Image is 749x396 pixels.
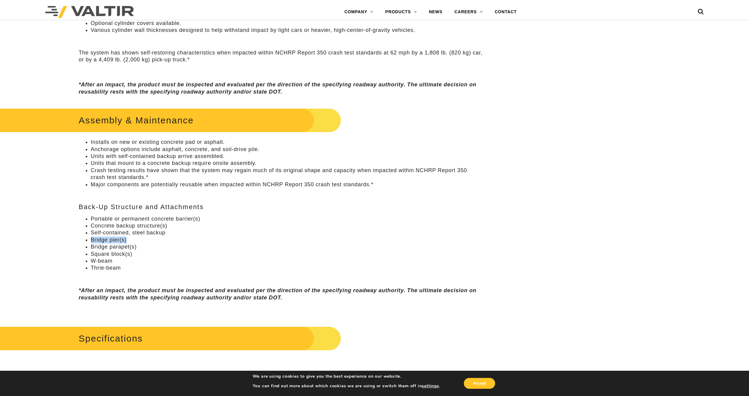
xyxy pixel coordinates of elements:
a: PRODUCTS [379,6,423,18]
p: We are using cookies to give you the best experience on our website. [253,374,440,379]
a: NEWS [423,6,448,18]
li: Crash testing results have shown that the system may regain much of its original shape and capaci... [91,167,483,181]
em: *After an impact, the product must be inspected and evaluated per the direction of the specifying... [79,287,476,300]
li: Thrie-beam [91,265,483,271]
button: Accept [464,378,495,389]
li: Installs on new or existing concrete pad or asphalt. [91,139,483,146]
h3: Back-Up Structure and Attachments [79,203,483,211]
li: Self-contained, steel backup [91,229,483,236]
img: Valtir [45,6,134,18]
a: COMPANY [338,6,379,18]
li: W-beam [91,258,483,265]
li: Concrete backup structure(s) [91,222,483,229]
li: Square block(s) [91,251,483,258]
li: Optional cylinder covers available. [91,20,483,27]
li: Bridge parapet(s) [91,243,483,250]
li: Units with self-contained backup arrive assembled. [91,153,483,160]
li: Units that mount to a concrete backup require onsite assembly. [91,160,483,167]
li: Various cylinder wall thicknesses designed to help withstand impact by light cars or heavier, hig... [91,27,483,34]
em: *After an impact, the product must be inspected and evaluated per the direction of the specifying... [79,82,476,94]
button: settings [422,383,439,389]
li: Bridge pier(s) [91,237,483,243]
a: CAREERS [448,6,489,18]
li: Portable or permanent concrete barrier(s) [91,215,483,222]
li: Major components are potentially reusable when impacted within NCHRP Report 350 crash test standa... [91,181,483,188]
p: You can find out more about which cookies we are using or switch them off in . [253,383,440,389]
li: Anchorage options include asphalt, concrete, and soil-drive pile. [91,146,483,153]
a: CONTACT [489,6,523,18]
p: The system has shown self-restoring characteristics when impacted within NCHRP Report 350 crash t... [79,49,483,63]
